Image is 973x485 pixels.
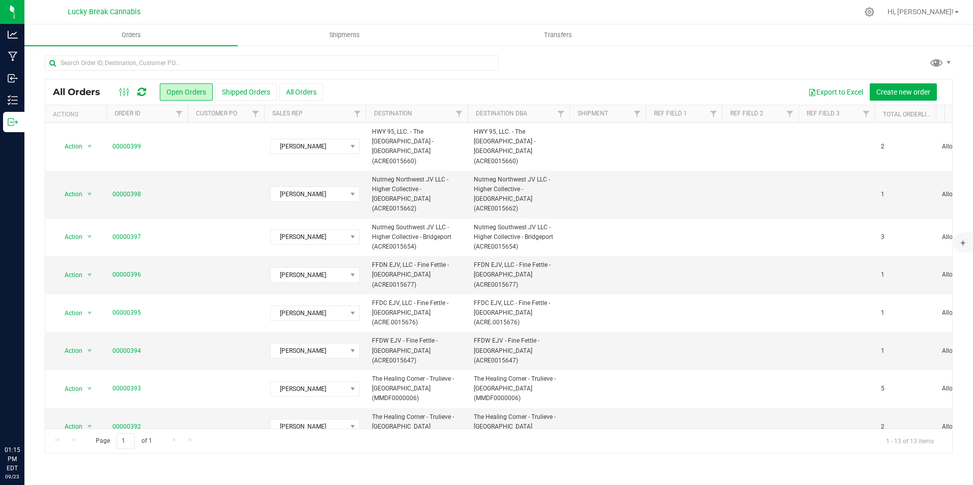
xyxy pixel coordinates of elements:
[372,412,462,442] span: The Healing Corner - Trulieve - [GEOGRAPHIC_DATA] (MMDF0000006)
[474,412,563,442] span: The Healing Corner - Trulieve - [GEOGRAPHIC_DATA] (MMDF0000006)
[374,110,412,117] a: Destination
[881,422,884,432] span: 2
[271,419,347,434] span: [PERSON_NAME]
[271,230,347,244] span: [PERSON_NAME]
[451,105,468,123] a: Filter
[372,336,462,366] span: FFDW EJV - Fine Fettle - [GEOGRAPHIC_DATA] (ACRE0015647)
[55,230,83,244] span: Action
[8,51,18,62] inline-svg: Manufacturing
[878,433,942,448] span: 1 - 13 of 13 items
[53,111,102,118] div: Actions
[215,83,277,101] button: Shipped Orders
[858,105,875,123] a: Filter
[108,31,155,40] span: Orders
[83,187,96,201] span: select
[247,105,264,123] a: Filter
[5,473,20,480] p: 09/23
[271,268,347,282] span: [PERSON_NAME]
[578,110,608,117] a: Shipment
[802,83,870,101] button: Export to Excel
[944,110,966,117] a: Status
[271,344,347,358] span: [PERSON_NAME]
[171,105,188,123] a: Filter
[474,223,563,252] span: Nutmeg Southwest JV LLC - Higher Collective - Bridgeport (ACRE0015654)
[271,306,347,320] span: [PERSON_NAME]
[112,422,141,432] a: 00000392
[55,306,83,320] span: Action
[45,55,499,71] input: Search Order ID, Destination, Customer PO...
[272,110,303,117] a: Sales Rep
[372,260,462,290] span: FFDN EJV, LLC - Fine Fettle - [GEOGRAPHIC_DATA] (ACRE0015677)
[83,419,96,434] span: select
[474,175,563,214] span: Nutmeg Northwest JV LLC - Higher Collective - [GEOGRAPHIC_DATA] (ACRE0015662)
[474,336,563,366] span: FFDW EJV - Fine Fettle - [GEOGRAPHIC_DATA] (ACRE0015647)
[476,110,527,117] a: Destination DBA
[112,142,141,151] a: 00000399
[372,298,462,328] span: FFDC EJV, LLC - Fine Fettle - [GEOGRAPHIC_DATA] (ACRE.0015676)
[112,232,141,242] a: 00000397
[881,270,884,280] span: 1
[55,139,83,154] span: Action
[196,110,237,117] a: Customer PO
[883,111,938,118] a: Total Orderlines
[530,31,586,40] span: Transfers
[876,88,930,96] span: Create new order
[112,308,141,318] a: 00000395
[83,344,96,358] span: select
[271,139,347,154] span: [PERSON_NAME]
[881,384,884,393] span: 5
[705,105,722,123] a: Filter
[881,232,884,242] span: 3
[782,105,798,123] a: Filter
[8,95,18,105] inline-svg: Inventory
[117,433,135,449] input: 1
[83,306,96,320] span: select
[316,31,374,40] span: Shipments
[474,127,563,166] span: HWY 95, LLC. - The [GEOGRAPHIC_DATA] - [GEOGRAPHIC_DATA] (ACRE0015660)
[474,298,563,328] span: FFDC EJV, LLC - Fine Fettle - [GEOGRAPHIC_DATA] (ACRE.0015676)
[881,142,884,151] span: 2
[654,110,687,117] a: Ref Field 1
[730,110,763,117] a: Ref Field 2
[881,190,884,199] span: 1
[55,268,83,282] span: Action
[8,117,18,127] inline-svg: Outbound
[888,8,954,16] span: Hi, [PERSON_NAME]!
[68,8,140,16] span: Lucky Break Cannabis
[10,404,41,434] iframe: Resource center
[112,384,141,393] a: 00000393
[629,105,646,123] a: Filter
[55,344,83,358] span: Action
[271,382,347,396] span: [PERSON_NAME]
[451,24,665,46] a: Transfers
[349,105,366,123] a: Filter
[8,29,18,40] inline-svg: Analytics
[83,268,96,282] span: select
[112,346,141,356] a: 00000394
[112,270,141,280] a: 00000396
[83,382,96,396] span: select
[474,374,563,404] span: The Healing Corner - Trulieve - [GEOGRAPHIC_DATA] (MMDF0000006)
[30,402,42,414] iframe: Resource center unread badge
[807,110,840,117] a: Ref Field 3
[24,24,238,46] a: Orders
[372,127,462,166] span: HWY 95, LLC. - The [GEOGRAPHIC_DATA] - [GEOGRAPHIC_DATA] (ACRE0015660)
[553,105,569,123] a: Filter
[863,7,876,17] div: Manage settings
[55,382,83,396] span: Action
[474,260,563,290] span: FFDN EJV, LLC - Fine Fettle - [GEOGRAPHIC_DATA] (ACRE0015677)
[372,374,462,404] span: The Healing Corner - Trulieve - [GEOGRAPHIC_DATA] (MMDF0000006)
[5,445,20,473] p: 01:15 PM EDT
[83,230,96,244] span: select
[83,139,96,154] span: select
[115,110,140,117] a: Order ID
[55,419,83,434] span: Action
[160,83,213,101] button: Open Orders
[53,86,110,98] span: All Orders
[372,223,462,252] span: Nutmeg Southwest JV LLC - Higher Collective - Bridgeport (ACRE0015654)
[271,187,347,201] span: [PERSON_NAME]
[8,73,18,83] inline-svg: Inbound
[112,190,141,199] a: 00000398
[87,433,160,449] span: Page of 1
[238,24,451,46] a: Shipments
